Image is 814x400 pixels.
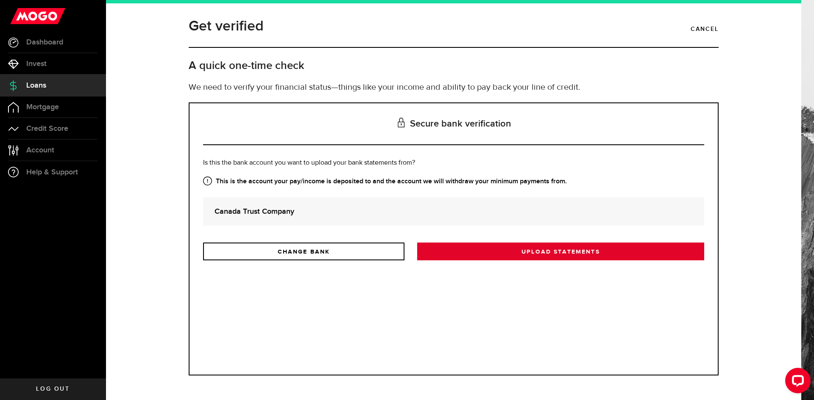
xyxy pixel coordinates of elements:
[691,22,719,36] a: Cancel
[36,386,70,392] span: Log out
[26,146,54,154] span: Account
[215,206,693,217] strong: Canada Trust Company
[203,243,404,260] a: CHANGE BANK
[26,82,46,89] span: Loans
[203,177,704,187] strong: This is the account your pay/income is deposited to and the account we will withdraw your minimum...
[417,243,704,260] a: Upload statements
[189,81,719,94] p: We need to verify your financial status—things like your income and ability to pay back your line...
[26,60,47,68] span: Invest
[778,364,814,400] iframe: LiveChat chat widget
[203,160,415,166] span: Is this the bank account you want to upload your bank statements from?
[189,15,264,37] h1: Get verified
[189,59,719,73] h2: A quick one-time check
[26,39,63,46] span: Dashboard
[26,103,59,111] span: Mortgage
[203,103,704,145] h3: Secure bank verification
[26,168,78,176] span: Help & Support
[26,125,68,132] span: Credit Score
